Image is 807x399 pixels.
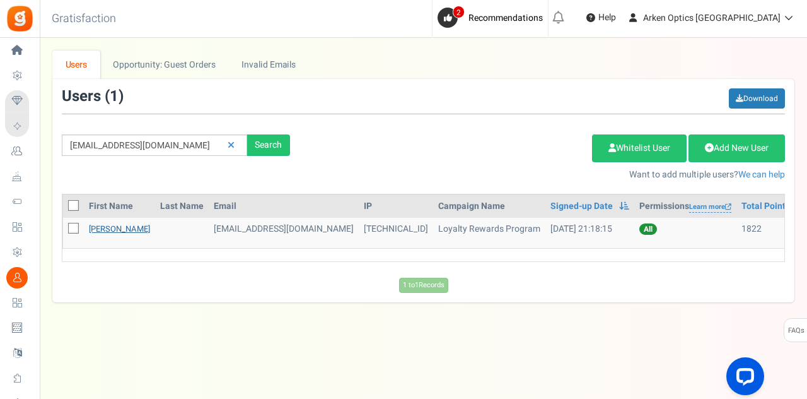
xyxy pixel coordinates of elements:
[433,195,545,218] th: Campaign Name
[639,223,657,235] span: All
[209,218,359,248] td: [EMAIL_ADDRESS][DOMAIN_NAME]
[550,200,613,213] a: Signed-up Date
[453,6,465,18] span: 2
[84,195,155,218] th: First Name
[155,195,209,218] th: Last Name
[62,88,124,105] h3: Users ( )
[38,6,130,32] h3: Gratisfaction
[688,134,785,162] a: Add New User
[62,134,247,156] input: Search by email or name
[247,134,290,156] div: Search
[6,4,34,33] img: Gratisfaction
[643,11,781,25] span: Arken Optics [GEOGRAPHIC_DATA]
[438,8,548,28] a: 2 Recommendations
[545,218,634,248] td: [DATE] 21:18:15
[595,11,616,24] span: Help
[100,51,228,79] a: Opportunity: Guest Orders
[89,223,150,235] a: [PERSON_NAME]
[309,169,785,181] p: Want to add multiple users?
[738,168,785,181] a: We can help
[110,85,119,107] span: 1
[634,195,736,218] th: Permissions
[581,8,621,28] a: Help
[468,11,543,25] span: Recommendations
[209,195,359,218] th: Email
[221,134,241,157] a: Reset
[359,218,433,248] td: [TECHNICAL_ID]
[729,88,785,109] a: Download
[741,200,790,213] a: Total Points
[229,51,309,79] a: Invalid Emails
[689,202,731,213] a: Learn more
[359,195,433,218] th: IP
[52,51,100,79] a: Users
[787,319,804,343] span: FAQs
[592,134,687,162] a: Whitelist User
[433,218,545,248] td: Loyalty Rewards Program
